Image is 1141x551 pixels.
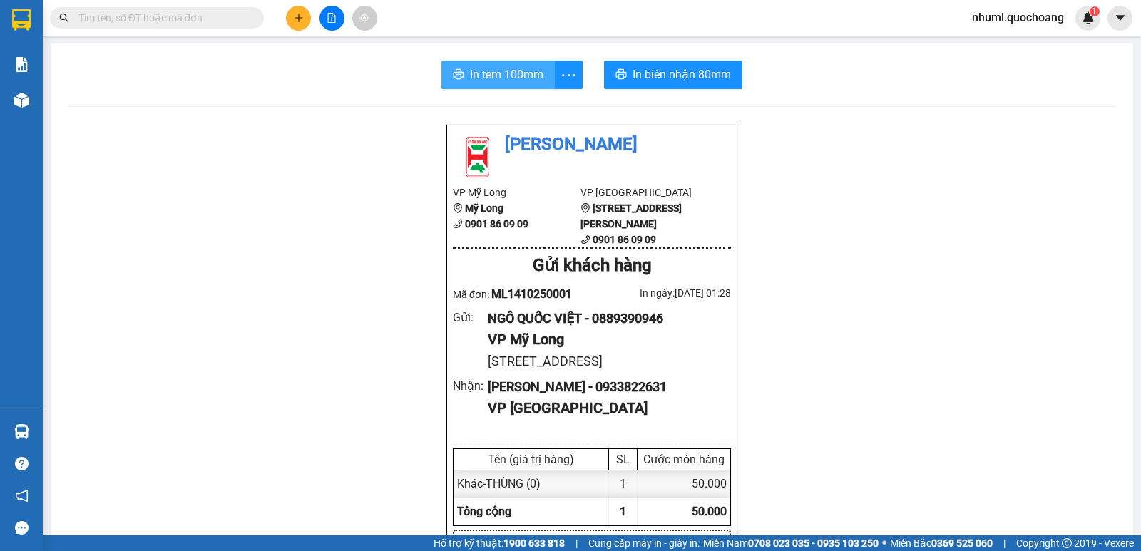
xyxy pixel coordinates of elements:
span: environment [580,203,590,213]
div: 1 [609,470,638,498]
li: [PERSON_NAME] [7,7,207,34]
span: Miền Nam [703,535,879,551]
span: search [59,13,69,23]
span: Tổng cộng [457,505,511,518]
span: 1 [1092,6,1097,16]
button: caret-down [1107,6,1132,31]
button: file-add [319,6,344,31]
img: logo-vxr [12,9,31,31]
sup: 1 [1090,6,1100,16]
span: caret-down [1114,11,1127,24]
b: Mỹ Long [19,78,58,90]
span: ML1410250001 [491,287,572,301]
b: 0901 86 09 09 [19,94,83,105]
div: VP Mỹ Long [488,329,720,351]
div: In ngày: [DATE] 01:28 [592,285,731,301]
span: Cung cấp máy in - giấy in: [588,535,700,551]
div: SL [613,453,633,466]
div: Gửi : [453,309,488,326]
span: ⚪️ [882,540,886,546]
span: In tem 100mm [470,66,543,83]
div: 50.000 [638,470,730,498]
span: printer [453,68,464,82]
img: warehouse-icon [14,93,29,108]
span: plus [294,13,304,23]
div: Gửi khách hàng [453,252,731,279]
span: phone [453,219,463,229]
b: Mỹ Long [465,202,503,214]
span: copyright [1062,538,1072,548]
span: 1 [620,505,626,518]
li: [PERSON_NAME] [453,131,731,158]
span: 50.000 [692,505,727,518]
div: Nhận : [453,377,488,395]
div: [PERSON_NAME] - 0933822631 [488,377,720,397]
b: [STREET_ADDRESS][PERSON_NAME] [580,202,682,230]
li: VP Mỹ Long [453,185,580,200]
img: warehouse-icon [14,424,29,439]
li: VP Mỹ Long [7,61,98,76]
span: environment [7,79,17,89]
span: more [555,66,582,84]
input: Tìm tên, số ĐT hoặc mã đơn [78,10,247,26]
div: [STREET_ADDRESS] [488,351,720,371]
span: Khác - THÙNG (0) [457,477,541,490]
li: VP [GEOGRAPHIC_DATA] [580,185,708,200]
div: VP [GEOGRAPHIC_DATA] [488,397,720,419]
button: more [554,61,583,89]
span: printer [615,68,627,82]
img: logo.jpg [453,131,503,181]
div: Mã đơn: [453,285,592,303]
div: NGÔ QUỐC VIỆT - 0889390946 [488,309,720,329]
img: icon-new-feature [1082,11,1095,24]
span: environment [453,203,463,213]
span: question-circle [15,457,29,470]
b: 0901 86 09 09 [593,234,656,245]
li: VP [GEOGRAPHIC_DATA] [98,61,190,108]
span: nhuml.quochoang [961,9,1075,26]
button: printerIn biên nhận 80mm [604,61,742,89]
strong: 0369 525 060 [931,537,993,549]
strong: 1900 633 818 [503,537,565,549]
span: message [15,521,29,535]
span: notification [15,489,29,503]
div: Tên (giá trị hàng) [457,453,605,466]
button: printerIn tem 100mm [441,61,555,89]
span: | [575,535,578,551]
span: Miền Bắc [890,535,993,551]
div: Cước món hàng [641,453,727,466]
span: aim [359,13,369,23]
img: logo.jpg [7,7,57,57]
strong: 0708 023 035 - 0935 103 250 [748,537,879,549]
b: 0901 86 09 09 [465,218,528,230]
span: Hỗ trợ kỹ thuật: [434,535,565,551]
span: phone [7,95,17,105]
button: aim [352,6,377,31]
span: In biên nhận 80mm [633,66,731,83]
span: phone [580,235,590,244]
img: solution-icon [14,57,29,72]
span: file-add [327,13,337,23]
span: | [1003,535,1006,551]
button: plus [286,6,311,31]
